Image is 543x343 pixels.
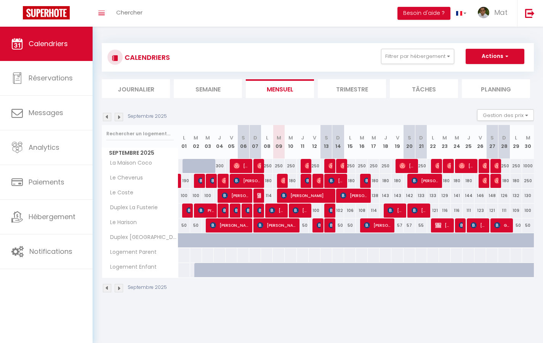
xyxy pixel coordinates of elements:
[309,204,320,218] div: 100
[198,173,202,188] span: [PERSON_NAME]
[364,218,391,232] span: [PERSON_NAME]
[498,174,510,188] div: 180
[479,134,482,141] abbr: V
[103,248,159,256] span: Logement Parent
[427,125,439,159] th: 22
[482,173,486,188] span: [PERSON_NAME]
[222,173,226,188] span: [PERSON_NAME]
[368,159,380,173] div: 250
[288,134,293,141] abbr: M
[408,134,411,141] abbr: S
[478,7,489,18] img: ...
[522,159,534,173] div: 1000
[29,143,59,152] span: Analytics
[368,174,380,188] div: 180
[102,147,178,159] span: Septembre 2025
[474,189,486,203] div: 146
[486,204,498,218] div: 121
[6,3,29,26] button: Ouvrir le widget de chat LiveChat
[399,159,415,173] span: [PERSON_NAME] [PERSON_NAME]
[396,134,399,141] abbr: V
[261,125,273,159] th: 08
[522,218,534,232] div: 50
[490,134,494,141] abbr: S
[178,189,190,203] div: 100
[432,134,434,141] abbr: L
[404,189,415,203] div: 142
[332,125,344,159] th: 14
[281,188,332,203] span: [PERSON_NAME]
[415,218,427,232] div: 55
[202,189,214,203] div: 100
[380,125,391,159] th: 18
[439,189,451,203] div: 129
[439,204,451,218] div: 116
[349,134,351,141] abbr: L
[510,159,522,173] div: 250
[364,173,368,188] span: [PERSON_NAME]
[477,109,534,121] button: Gestion des prix
[498,159,510,173] div: 250
[494,8,508,17] span: Mat
[451,125,463,159] th: 24
[214,125,226,159] th: 04
[391,218,403,232] div: 57
[439,125,451,159] th: 23
[466,49,524,64] button: Actions
[515,134,517,141] abbr: L
[103,204,160,212] span: Duplex La Fusterie
[522,125,534,159] th: 30
[415,189,427,203] div: 133
[183,134,185,141] abbr: L
[246,79,314,98] li: Mensuel
[368,125,380,159] th: 17
[230,134,233,141] abbr: V
[482,159,486,173] span: [PERSON_NAME]
[190,125,202,159] th: 02
[344,218,356,232] div: 50
[186,203,190,218] span: [PERSON_NAME]
[301,134,304,141] abbr: J
[257,159,261,173] span: [PERSON_NAME]
[266,134,268,141] abbr: L
[463,204,474,218] div: 111
[297,125,309,159] th: 11
[106,127,174,141] input: Rechercher un logement...
[486,189,498,203] div: 148
[435,218,451,232] span: [PERSON_NAME]
[344,125,356,159] th: 15
[29,108,63,117] span: Messages
[205,134,210,141] abbr: M
[261,159,273,173] div: 250
[462,79,530,98] li: Planning
[309,125,320,159] th: 12
[498,125,510,159] th: 28
[328,173,344,188] span: [PERSON_NAME]
[269,203,285,218] span: [PERSON_NAME]
[325,134,328,141] abbr: S
[285,159,296,173] div: 250
[257,203,261,218] span: [PERSON_NAME]
[257,218,296,232] span: [PERSON_NAME]
[318,79,386,98] li: Trimestre
[317,173,320,188] span: [PERSON_NAME]
[344,204,356,218] div: 106
[234,203,237,218] span: [PERSON_NAME]
[328,218,332,232] span: [PERSON_NAME]
[415,159,427,173] div: 250
[234,173,261,188] span: [PERSON_NAME]
[313,134,316,141] abbr: V
[103,159,154,167] span: La Maison Coco
[427,204,439,218] div: 121
[336,134,340,141] abbr: D
[391,189,403,203] div: 143
[439,174,451,188] div: 180
[234,159,249,173] span: [PERSON_NAME]
[214,159,226,173] div: 300
[391,125,403,159] th: 19
[29,212,75,221] span: Hébergement
[332,218,344,232] div: 50
[510,218,522,232] div: 50
[249,125,261,159] th: 07
[29,39,68,48] span: Calendriers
